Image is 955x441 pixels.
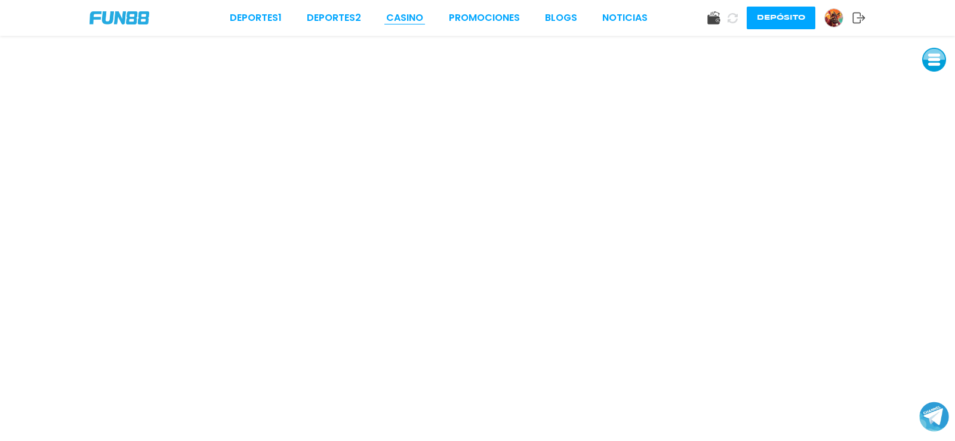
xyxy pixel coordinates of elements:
a: Deportes1 [230,11,282,25]
a: Deportes2 [307,11,361,25]
a: CASINO [386,11,423,25]
img: Company Logo [90,11,149,24]
a: Promociones [449,11,520,25]
a: Avatar [824,8,852,27]
a: BLOGS [545,11,577,25]
button: Depósito [747,7,815,29]
a: NOTICIAS [602,11,648,25]
img: Avatar [825,9,843,27]
button: Join telegram channel [919,401,949,432]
